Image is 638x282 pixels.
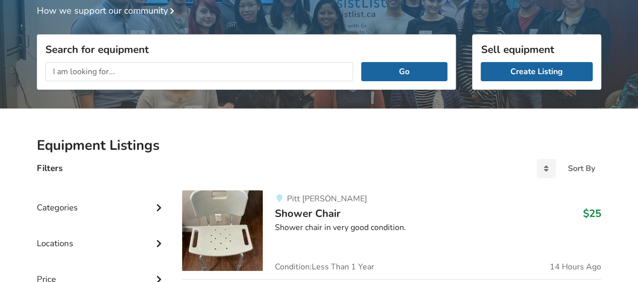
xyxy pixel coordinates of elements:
[286,193,367,204] span: Pitt [PERSON_NAME]
[182,190,601,279] a: bathroom safety-shower chair Pitt [PERSON_NAME]Shower Chair$25Shower chair in very good condition...
[568,164,595,173] div: Sort By
[275,206,340,220] span: Shower Chair
[550,263,601,271] span: 14 Hours Ago
[37,162,63,174] h4: Filters
[45,62,353,81] input: I am looking for...
[37,182,166,218] div: Categories
[37,137,601,154] h2: Equipment Listings
[275,263,374,271] span: Condition: Less Than 1 Year
[583,207,601,220] h3: $25
[37,5,178,17] a: How we support our community
[182,190,263,271] img: bathroom safety-shower chair
[481,62,593,81] a: Create Listing
[37,218,166,254] div: Locations
[481,43,593,56] h3: Sell equipment
[45,43,447,56] h3: Search for equipment
[275,222,601,234] div: Shower chair in very good condition.
[361,62,447,81] button: Go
